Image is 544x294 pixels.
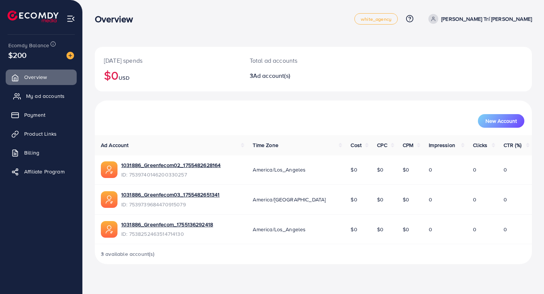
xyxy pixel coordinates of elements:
[429,196,432,203] span: 0
[250,56,341,65] p: Total ad accounts
[253,141,278,149] span: Time Zone
[473,166,476,173] span: 0
[121,201,219,208] span: ID: 7539739684470915079
[473,196,476,203] span: 0
[24,168,65,175] span: Affiliate Program
[504,226,507,233] span: 0
[351,226,357,233] span: $0
[403,196,409,203] span: $0
[6,126,77,141] a: Product Links
[8,42,49,49] span: Ecomdy Balance
[351,141,362,149] span: Cost
[101,161,117,178] img: ic-ads-acc.e4c84228.svg
[119,74,129,82] span: USD
[121,191,219,198] a: 1031886_Greenfecom03_1755482651341
[104,56,232,65] p: [DATE] spends
[6,145,77,160] a: Billing
[377,141,387,149] span: CPC
[425,14,532,24] a: [PERSON_NAME] Trí [PERSON_NAME]
[441,14,532,23] p: [PERSON_NAME] Trí [PERSON_NAME]
[354,13,398,25] a: white_agency
[66,14,75,23] img: menu
[66,52,74,59] img: image
[253,166,306,173] span: America/Los_Angeles
[253,196,326,203] span: America/[GEOGRAPHIC_DATA]
[485,118,517,124] span: New Account
[504,166,507,173] span: 0
[361,17,391,22] span: white_agency
[26,92,65,100] span: My ad accounts
[377,226,383,233] span: $0
[24,149,39,156] span: Billing
[121,161,221,169] a: 1031886_Greenfecom02_1755482628164
[473,226,476,233] span: 0
[121,230,213,238] span: ID: 7538252463514714130
[6,164,77,179] a: Affiliate Program
[250,72,341,79] h2: 3
[403,141,413,149] span: CPM
[6,107,77,122] a: Payment
[253,71,290,80] span: Ad account(s)
[429,141,455,149] span: Impression
[429,226,432,233] span: 0
[253,226,306,233] span: America/Los_Angeles
[101,191,117,208] img: ic-ads-acc.e4c84228.svg
[95,14,139,25] h3: Overview
[101,221,117,238] img: ic-ads-acc.e4c84228.svg
[377,166,383,173] span: $0
[351,196,357,203] span: $0
[377,196,383,203] span: $0
[121,221,213,228] a: 1031886_Greenfecom_1755136292418
[24,130,57,138] span: Product Links
[473,141,487,149] span: Clicks
[24,111,45,119] span: Payment
[403,226,409,233] span: $0
[121,171,221,178] span: ID: 7539740146200330257
[504,196,507,203] span: 0
[8,11,59,22] img: logo
[24,73,47,81] span: Overview
[104,68,232,82] h2: $0
[351,166,357,173] span: $0
[6,70,77,85] a: Overview
[8,50,27,60] span: $200
[101,141,129,149] span: Ad Account
[429,166,432,173] span: 0
[101,250,155,258] span: 3 available account(s)
[478,114,524,128] button: New Account
[403,166,409,173] span: $0
[504,141,521,149] span: CTR (%)
[6,88,77,104] a: My ad accounts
